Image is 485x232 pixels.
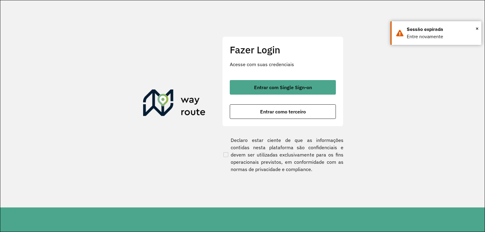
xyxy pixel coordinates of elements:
[476,24,479,33] button: Close
[230,44,336,55] h2: Fazer Login
[222,136,343,173] label: Declaro estar ciente de que as informações contidas nesta plataforma são confidenciais e devem se...
[407,33,477,40] div: Entre novamente
[254,85,312,90] span: Entrar com Single Sign-on
[230,80,336,95] button: button
[476,24,479,33] span: ×
[407,26,477,33] div: Sessão expirada
[260,109,306,114] span: Entrar como terceiro
[230,104,336,119] button: button
[143,89,206,119] img: Roteirizador AmbevTech
[230,61,336,68] p: Acesse com suas credenciais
